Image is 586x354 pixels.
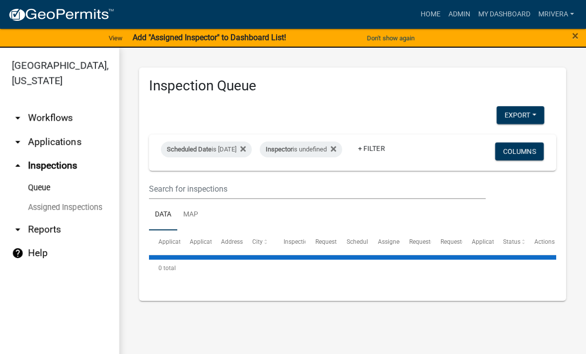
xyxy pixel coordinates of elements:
a: Home [417,5,444,24]
span: Requestor Name [409,238,454,245]
h3: Inspection Queue [149,77,556,94]
i: arrow_drop_down [12,223,24,235]
span: Assigned Inspector [378,238,429,245]
datatable-header-cell: Status [494,230,525,254]
span: Actions [534,238,555,245]
a: View [105,30,127,46]
datatable-header-cell: Requested Date [305,230,337,254]
i: arrow_drop_down [12,136,24,148]
span: Application Description [472,238,534,245]
datatable-header-cell: Application [149,230,180,254]
button: Don't show again [363,30,419,46]
a: Admin [444,5,474,24]
a: Data [149,199,177,231]
datatable-header-cell: Assigned Inspector [368,230,399,254]
datatable-header-cell: City [243,230,274,254]
span: Application [158,238,189,245]
button: Export [497,106,544,124]
datatable-header-cell: Application Description [462,230,494,254]
span: Address [221,238,243,245]
datatable-header-cell: Application Type [180,230,212,254]
datatable-header-cell: Scheduled Time [337,230,368,254]
span: Requestor Phone [440,238,486,245]
datatable-header-cell: Requestor Phone [431,230,462,254]
span: × [572,29,579,43]
datatable-header-cell: Actions [525,230,556,254]
span: Inspection Type [284,238,326,245]
span: Status [503,238,520,245]
button: Close [572,30,579,42]
span: Scheduled Date [167,145,212,153]
span: Application Type [190,238,235,245]
datatable-header-cell: Requestor Name [400,230,431,254]
input: Search for inspections [149,179,486,199]
a: My Dashboard [474,5,534,24]
span: Scheduled Time [347,238,389,245]
a: Map [177,199,204,231]
i: arrow_drop_down [12,112,24,124]
a: mrivera [534,5,578,24]
div: 0 total [149,256,556,281]
div: is undefined [260,142,342,157]
span: Requested Date [315,238,357,245]
i: help [12,247,24,259]
div: is [DATE] [161,142,252,157]
strong: Add "Assigned Inspector" to Dashboard List! [133,33,286,42]
button: Columns [495,142,544,160]
datatable-header-cell: Inspection Type [274,230,305,254]
a: + Filter [350,140,393,157]
span: Inspector [266,145,293,153]
span: City [252,238,263,245]
i: arrow_drop_up [12,160,24,172]
datatable-header-cell: Address [212,230,243,254]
